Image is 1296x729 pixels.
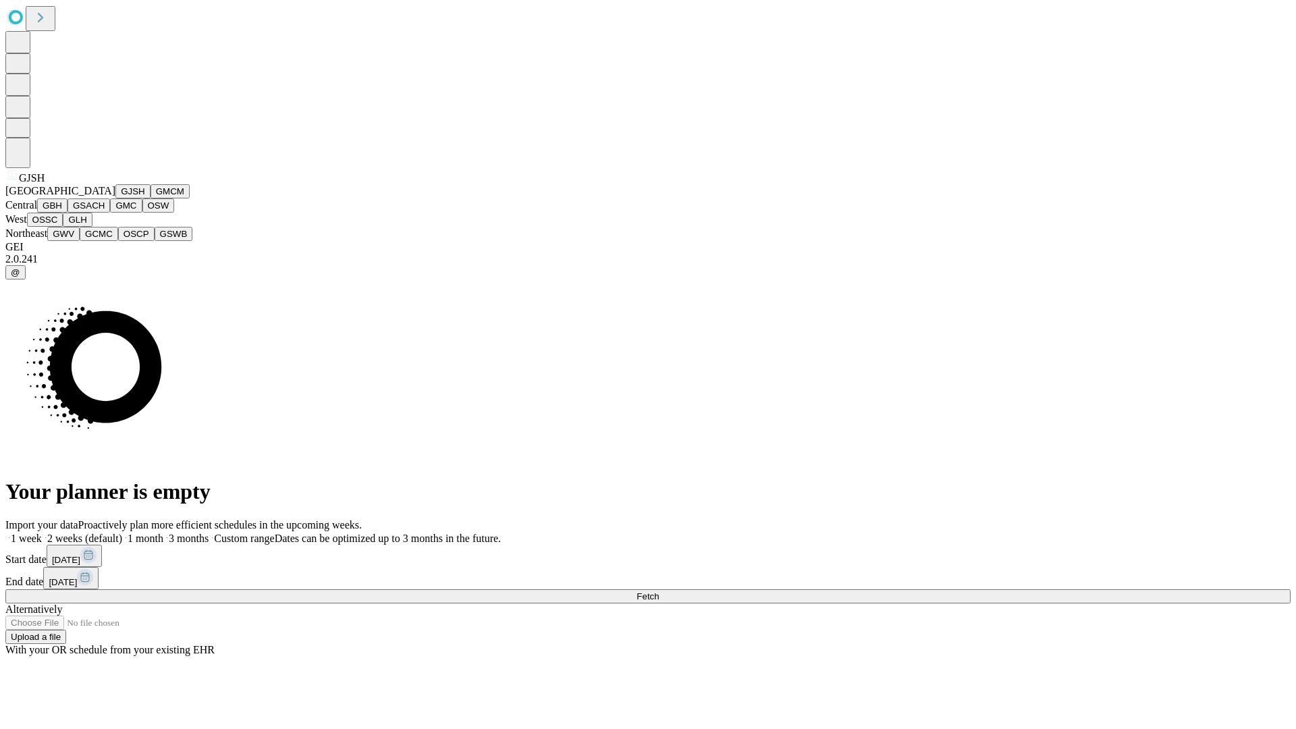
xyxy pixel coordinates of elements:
[43,567,99,589] button: [DATE]
[5,265,26,279] button: @
[5,567,1291,589] div: End date
[155,227,193,241] button: GSWB
[11,267,20,277] span: @
[214,533,274,544] span: Custom range
[5,253,1291,265] div: 2.0.241
[275,533,501,544] span: Dates can be optimized up to 3 months in the future.
[637,591,659,601] span: Fetch
[5,545,1291,567] div: Start date
[47,533,122,544] span: 2 weeks (default)
[5,479,1291,504] h1: Your planner is empty
[5,519,78,531] span: Import your data
[128,533,163,544] span: 1 month
[151,184,190,198] button: GMCM
[67,198,110,213] button: GSACH
[80,227,118,241] button: GCMC
[5,630,66,644] button: Upload a file
[37,198,67,213] button: GBH
[78,519,362,531] span: Proactively plan more efficient schedules in the upcoming weeks.
[47,545,102,567] button: [DATE]
[110,198,142,213] button: GMC
[19,172,45,184] span: GJSH
[5,589,1291,603] button: Fetch
[49,577,77,587] span: [DATE]
[142,198,175,213] button: OSW
[5,185,115,196] span: [GEOGRAPHIC_DATA]
[27,213,63,227] button: OSSC
[11,533,42,544] span: 1 week
[5,213,27,225] span: West
[63,213,92,227] button: GLH
[5,644,215,655] span: With your OR schedule from your existing EHR
[169,533,209,544] span: 3 months
[5,241,1291,253] div: GEI
[5,199,37,211] span: Central
[118,227,155,241] button: OSCP
[5,227,47,239] span: Northeast
[52,555,80,565] span: [DATE]
[47,227,80,241] button: GWV
[115,184,151,198] button: GJSH
[5,603,62,615] span: Alternatively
